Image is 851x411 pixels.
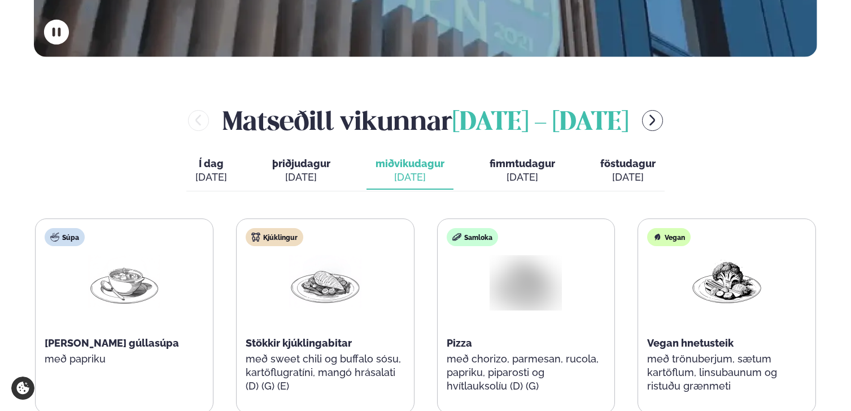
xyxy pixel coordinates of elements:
h2: Matseðill vikunnar [222,102,629,139]
a: Cookie settings [11,377,34,400]
span: miðvikudagur [376,158,444,169]
img: Vegan.svg [653,233,662,242]
img: chicken.svg [251,233,260,242]
div: [DATE] [272,170,330,184]
span: föstudagur [600,158,656,169]
div: [DATE] [490,170,555,184]
button: menu-btn-left [188,110,209,131]
span: Pizza [447,337,472,349]
div: Samloka [447,228,498,246]
img: Pizza-Bread.png [483,250,570,313]
button: Í dag [DATE] [186,152,236,190]
img: Vegan.png [691,255,763,308]
img: Chicken-breast.png [289,255,361,308]
p: með papriku [45,352,204,366]
img: sandwich-new-16px.svg [452,233,461,242]
div: Kjúklingur [246,228,303,246]
div: Vegan [647,228,691,246]
img: Soup.png [88,255,160,308]
p: með sweet chili og buffalo sósu, kartöflugratíni, mangó hrásalati (D) (G) (E) [246,352,405,393]
button: þriðjudagur [DATE] [263,152,339,190]
button: föstudagur [DATE] [591,152,665,190]
p: með chorizo, parmesan, rucola, papriku, piparosti og hvítlauksolíu (D) (G) [447,352,606,393]
button: miðvikudagur [DATE] [366,152,453,190]
div: [DATE] [376,170,444,184]
span: þriðjudagur [272,158,330,169]
button: fimmtudagur [DATE] [481,152,564,190]
div: [DATE] [195,170,227,184]
button: menu-btn-right [642,110,663,131]
span: [PERSON_NAME] gúllasúpa [45,337,179,349]
span: Vegan hnetusteik [647,337,734,349]
img: soup.svg [50,233,59,242]
div: [DATE] [600,170,656,184]
div: Súpa [45,228,85,246]
span: Stökkir kjúklingabitar [246,337,352,349]
span: fimmtudagur [490,158,555,169]
span: [DATE] - [DATE] [452,111,629,135]
span: Í dag [195,157,227,170]
p: með trönuberjum, sætum kartöflum, linsubaunum og ristuðu grænmeti [647,352,806,393]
